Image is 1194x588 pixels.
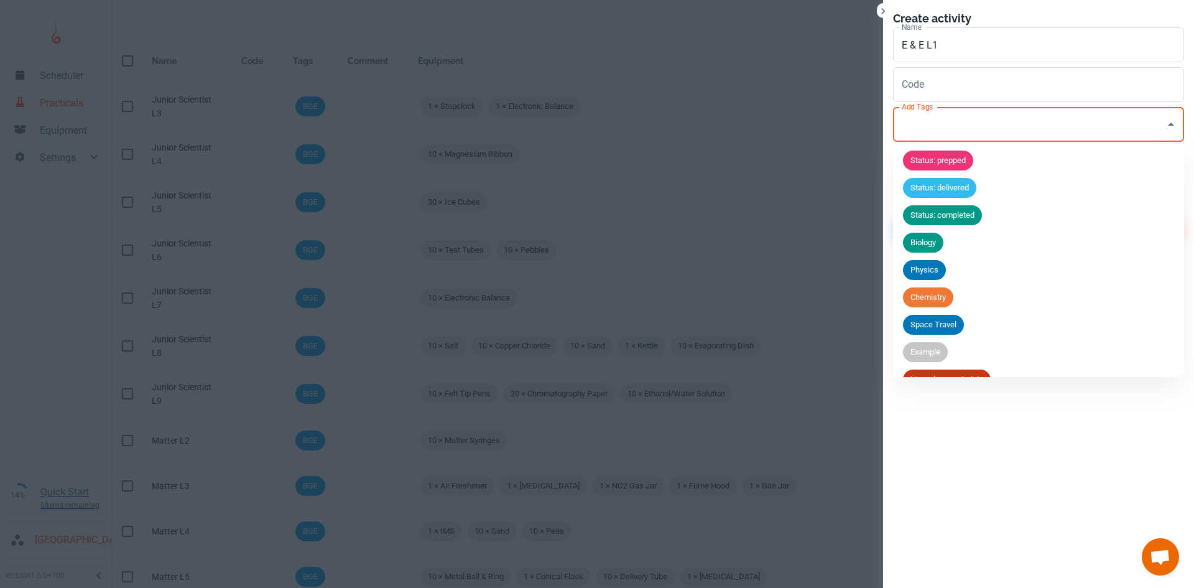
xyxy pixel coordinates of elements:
span: Physics [903,264,946,276]
h6: Create activity [893,10,1184,27]
span: Status: delivered [903,182,976,194]
span: Example [903,346,948,358]
span: Biology [903,236,943,249]
span: Chemistry [903,291,953,304]
button: Close [877,5,889,17]
label: Add Tags [902,101,933,112]
span: Hazardous materials [903,373,991,386]
button: Close [1162,116,1180,133]
span: Status: completed [903,209,982,222]
span: Status: prepped [903,154,973,167]
span: Space Travel [903,319,964,331]
label: Name [902,22,922,32]
a: Open chat [1142,538,1179,576]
